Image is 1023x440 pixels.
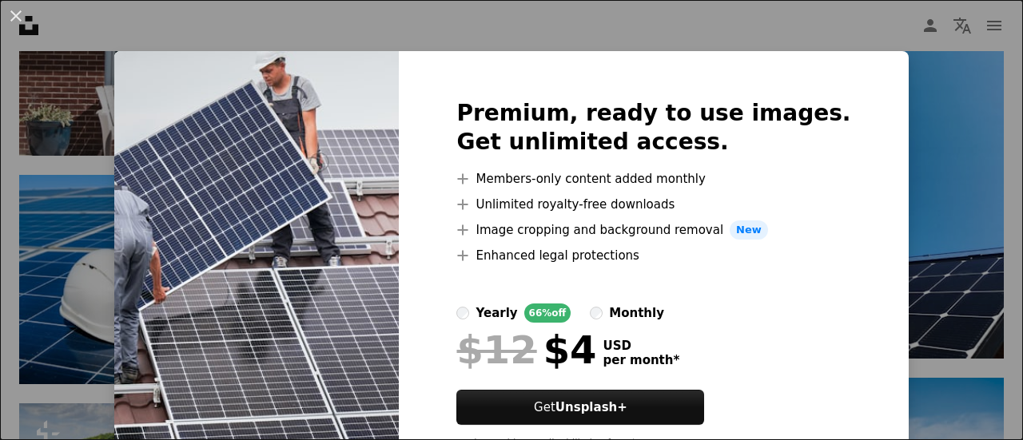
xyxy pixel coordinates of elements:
[456,220,850,240] li: Image cropping and background removal
[456,169,850,188] li: Members-only content added monthly
[456,390,704,425] button: GetUnsplash+
[609,303,664,323] div: monthly
[603,339,679,353] span: USD
[456,99,850,157] h2: Premium, ready to use images. Get unlimited access.
[456,246,850,265] li: Enhanced legal protections
[590,307,603,319] input: monthly
[456,329,596,371] div: $4
[603,353,679,367] span: per month *
[476,303,517,323] div: yearly
[456,195,850,214] li: Unlimited royalty-free downloads
[456,307,469,319] input: yearly66%off
[524,303,571,323] div: 66% off
[730,220,768,240] span: New
[456,329,536,371] span: $12
[555,400,627,414] strong: Unsplash+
